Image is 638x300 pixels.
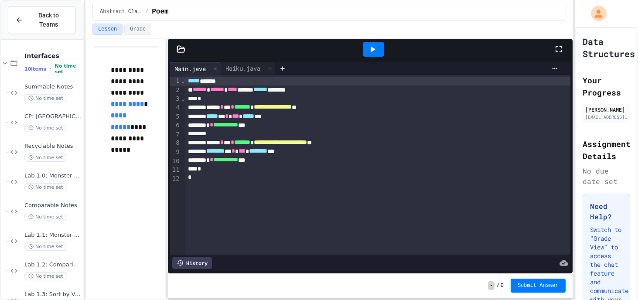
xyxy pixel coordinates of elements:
span: Abstract Classes [100,8,142,15]
h2: Your Progress [583,74,631,99]
div: 3 [170,95,181,103]
button: Grade [124,24,151,35]
div: 1 [170,77,181,86]
span: Fold line [181,95,185,102]
span: Summable Notes [24,83,81,91]
div: 5 [170,112,181,122]
iframe: chat widget [601,265,629,291]
div: 12 [170,174,181,183]
span: Comparable Notes [24,202,81,209]
div: History [172,257,212,269]
div: [PERSON_NAME] [585,106,628,113]
div: 11 [170,166,181,174]
span: Lab 1.1: Monster Check 2 [24,232,81,239]
span: • [50,65,51,72]
span: No time set [24,242,67,251]
button: Lesson [92,24,123,35]
div: 9 [170,148,181,157]
span: Lab 1.2: Comparing Points [24,261,81,269]
span: 10 items [24,66,46,72]
span: No time set [24,272,67,280]
span: Lab 1.0: Monster Check 1 [24,172,81,180]
span: / [496,282,499,289]
span: No time set [24,153,67,162]
span: Submit Answer [518,282,559,289]
span: No time set [24,213,67,221]
div: 7 [170,130,181,139]
h2: Assignment Details [583,138,631,162]
div: 6 [170,121,181,130]
div: 4 [170,103,181,112]
span: No time set [24,183,67,191]
div: 2 [170,86,181,95]
button: Back to Teams [8,6,76,34]
div: Main.java [170,62,221,75]
span: Poem [152,7,168,17]
div: Haiku.java [221,62,276,75]
h3: Need Help? [590,201,623,222]
div: Haiku.java [221,64,265,73]
span: Fold line [181,77,185,84]
span: Lab 1.3: Sort by Vowels [24,291,81,298]
button: Submit Answer [511,279,566,293]
div: [EMAIL_ADDRESS][DOMAIN_NAME] [585,114,628,120]
iframe: chat widget [566,227,629,264]
span: No time set [24,124,67,132]
div: 8 [170,139,181,148]
span: 0 [501,282,504,289]
span: Interfaces [24,52,81,60]
div: No due date set [583,166,631,187]
div: 10 [170,157,181,166]
span: No time set [24,94,67,102]
span: CP: [GEOGRAPHIC_DATA] [24,113,81,120]
span: - [488,281,495,290]
div: My Account [582,3,609,24]
span: No time set [55,63,81,75]
span: / [145,8,148,15]
h1: Data Structures [583,35,635,60]
span: Recyclable Notes [24,143,81,150]
div: Main.java [170,64,210,73]
span: Back to Teams [28,11,68,29]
